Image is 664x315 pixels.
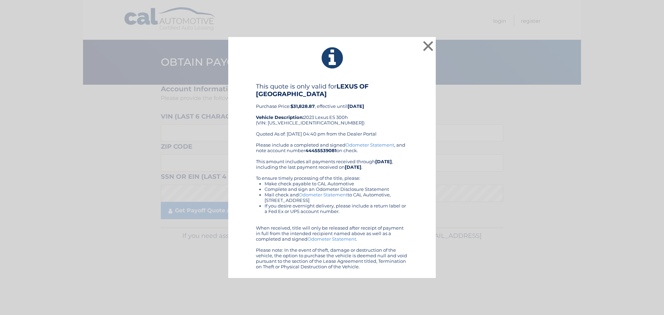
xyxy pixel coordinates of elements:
b: 44455539081 [305,148,336,153]
div: Please include a completed and signed , and note account number on check. This amount includes al... [256,142,408,269]
b: [DATE] [348,103,364,109]
li: Mail check and to CAL Automotive, [STREET_ADDRESS] [265,192,408,203]
b: [DATE] [345,164,361,170]
li: Complete and sign an Odometer Disclosure Statement [265,186,408,192]
b: $31,828.87 [290,103,315,109]
b: [DATE] [375,159,392,164]
b: LEXUS OF [GEOGRAPHIC_DATA] [256,83,369,98]
a: Odometer Statement [307,236,356,242]
a: Odometer Statement [299,192,348,197]
button: × [421,39,435,53]
li: If you desire overnight delivery, please include a return label or a Fed Ex or UPS account number. [265,203,408,214]
a: Odometer Statement [345,142,394,148]
h4: This quote is only valid for [256,83,408,98]
strong: Vehicle Description: [256,114,304,120]
div: Purchase Price: , effective until 2023 Lexus ES 300h (VIN: [US_VEHICLE_IDENTIFICATION_NUMBER]) Qu... [256,83,408,142]
li: Make check payable to CAL Automotive [265,181,408,186]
